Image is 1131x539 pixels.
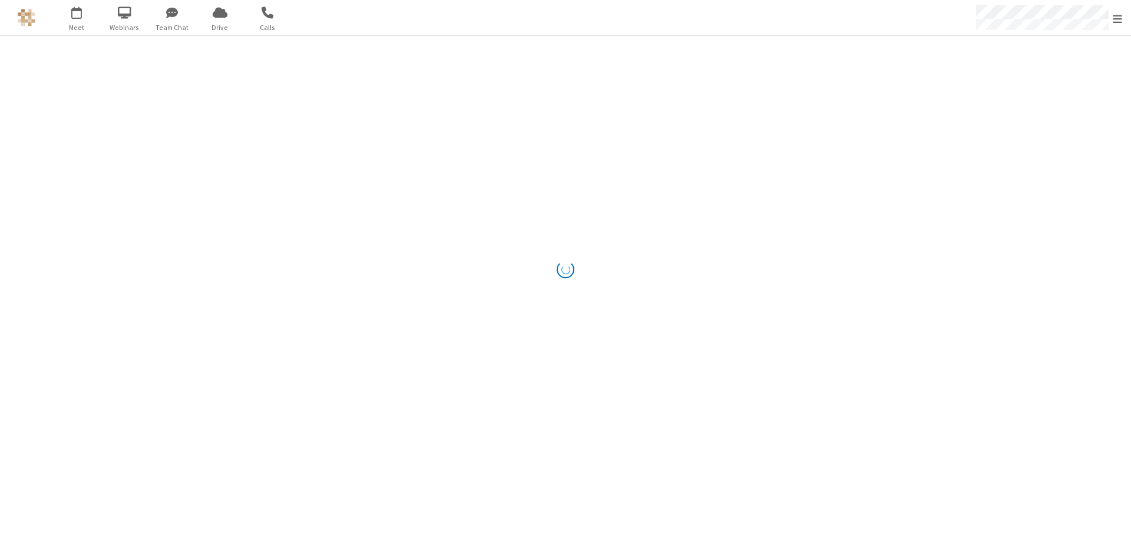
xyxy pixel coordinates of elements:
[18,9,35,26] img: QA Selenium DO NOT DELETE OR CHANGE
[102,22,147,33] span: Webinars
[198,22,242,33] span: Drive
[150,22,194,33] span: Team Chat
[55,22,99,33] span: Meet
[246,22,290,33] span: Calls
